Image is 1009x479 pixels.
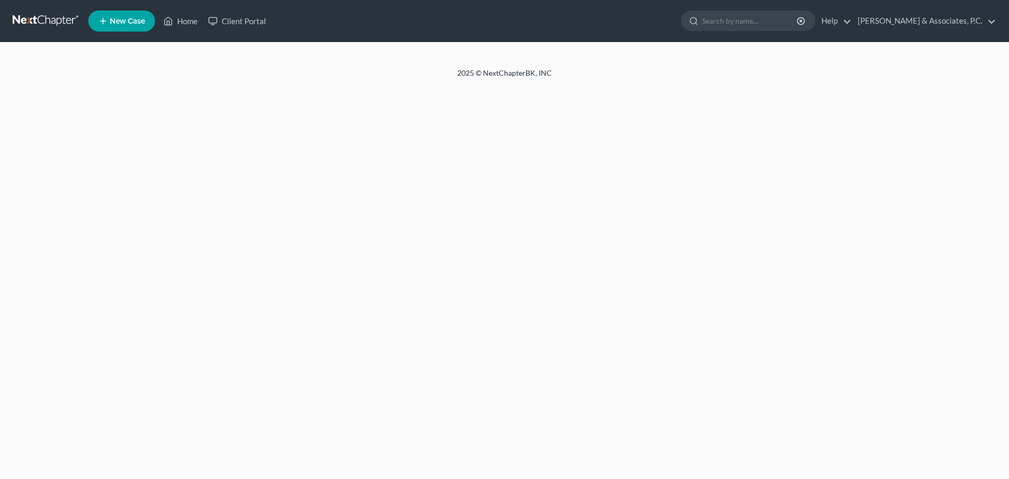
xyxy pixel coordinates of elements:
a: Client Portal [203,12,271,30]
span: New Case [110,17,145,25]
a: Help [816,12,851,30]
input: Search by name... [702,11,798,30]
div: 2025 © NextChapterBK, INC [205,68,804,87]
a: Home [158,12,203,30]
a: [PERSON_NAME] & Associates, P.C. [852,12,996,30]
